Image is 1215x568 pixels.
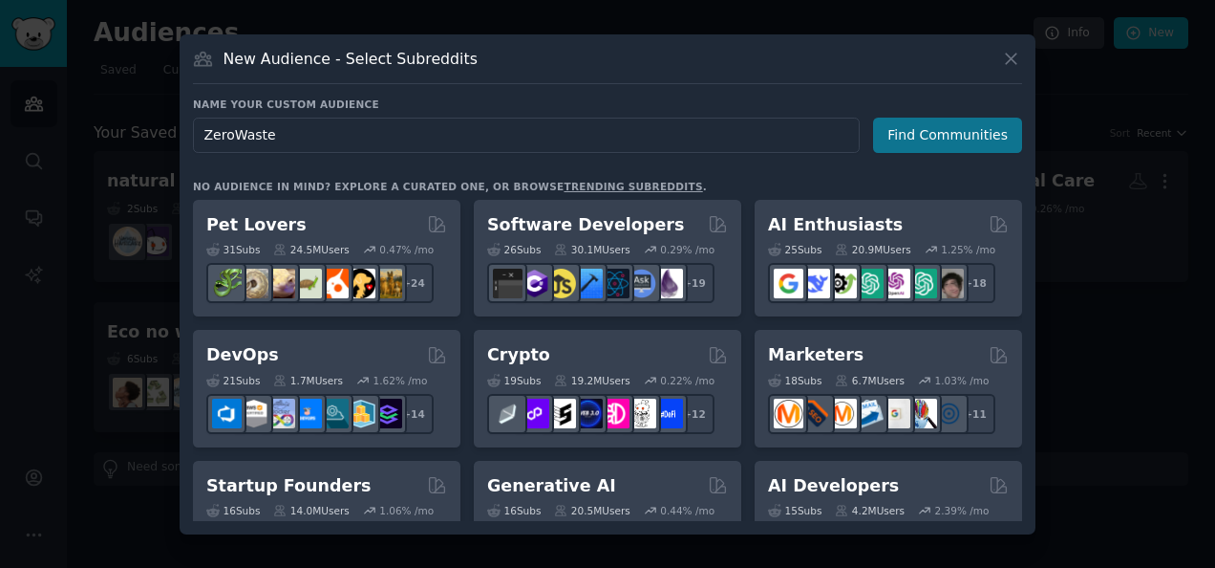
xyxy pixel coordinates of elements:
img: azuredevops [212,399,242,428]
img: bigseo [800,399,830,428]
img: DevOpsLinks [292,399,322,428]
img: chatgpt_promptDesign [854,269,884,298]
div: 6.7M Users [835,374,905,387]
div: 20.5M Users [554,504,629,517]
div: 1.06 % /mo [379,504,434,517]
div: 19 Sub s [487,374,541,387]
img: googleads [881,399,910,428]
div: + 19 [674,263,714,303]
img: Docker_DevOps [266,399,295,428]
div: 0.29 % /mo [660,243,714,256]
h3: Name your custom audience [193,98,1022,111]
h2: Marketers [768,343,863,367]
div: 19.2M Users [554,374,629,387]
div: 0.22 % /mo [660,374,714,387]
img: web3 [573,399,603,428]
img: AWS_Certified_Experts [239,399,268,428]
img: PetAdvice [346,269,375,298]
img: ballpython [239,269,268,298]
div: 30.1M Users [554,243,629,256]
div: 24.5M Users [273,243,349,256]
h2: Generative AI [487,474,616,498]
h2: Software Developers [487,213,684,237]
img: OpenAIDev [881,269,910,298]
img: ArtificalIntelligence [934,269,964,298]
img: turtle [292,269,322,298]
h2: Pet Lovers [206,213,307,237]
img: CryptoNews [627,399,656,428]
img: GoogleGeminiAI [774,269,803,298]
img: ethfinance [493,399,522,428]
img: dogbreed [373,269,402,298]
div: + 24 [394,263,434,303]
img: ethstaker [546,399,576,428]
img: platformengineering [319,399,349,428]
div: 1.7M Users [273,374,343,387]
img: 0xPolygon [520,399,549,428]
div: + 11 [955,394,995,434]
div: 21 Sub s [206,374,260,387]
img: iOSProgramming [573,269,603,298]
div: 16 Sub s [206,504,260,517]
div: + 14 [394,394,434,434]
img: learnjavascript [546,269,576,298]
img: elixir [653,269,683,298]
h3: New Audience - Select Subreddits [224,49,478,69]
div: No audience in mind? Explore a curated one, or browse . [193,180,707,193]
div: + 18 [955,263,995,303]
img: reactnative [600,269,629,298]
h2: AI Enthusiasts [768,213,903,237]
a: trending subreddits [564,181,702,192]
div: 31 Sub s [206,243,260,256]
div: 1.25 % /mo [941,243,995,256]
div: 26 Sub s [487,243,541,256]
img: csharp [520,269,549,298]
div: 15 Sub s [768,504,821,517]
div: 16 Sub s [487,504,541,517]
img: Emailmarketing [854,399,884,428]
button: Find Communities [873,118,1022,153]
img: chatgpt_prompts_ [907,269,937,298]
div: 2.39 % /mo [935,504,990,517]
input: Pick a short name, like "Digital Marketers" or "Movie-Goers" [193,118,860,153]
h2: Startup Founders [206,474,371,498]
img: AItoolsCatalog [827,269,857,298]
img: herpetology [212,269,242,298]
img: leopardgeckos [266,269,295,298]
img: DeepSeek [800,269,830,298]
img: aws_cdk [346,399,375,428]
h2: Crypto [487,343,550,367]
img: PlatformEngineers [373,399,402,428]
div: 14.0M Users [273,504,349,517]
img: cockatiel [319,269,349,298]
img: software [493,269,522,298]
div: 1.03 % /mo [935,374,990,387]
img: defiblockchain [600,399,629,428]
div: 0.47 % /mo [379,243,434,256]
div: 1.62 % /mo [373,374,428,387]
img: OnlineMarketing [934,399,964,428]
h2: DevOps [206,343,279,367]
div: + 12 [674,394,714,434]
img: MarketingResearch [907,399,937,428]
div: 25 Sub s [768,243,821,256]
h2: AI Developers [768,474,899,498]
img: content_marketing [774,399,803,428]
img: AskMarketing [827,399,857,428]
div: 0.44 % /mo [660,504,714,517]
div: 4.2M Users [835,504,905,517]
img: defi_ [653,399,683,428]
div: 20.9M Users [835,243,910,256]
img: AskComputerScience [627,269,656,298]
div: 18 Sub s [768,374,821,387]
